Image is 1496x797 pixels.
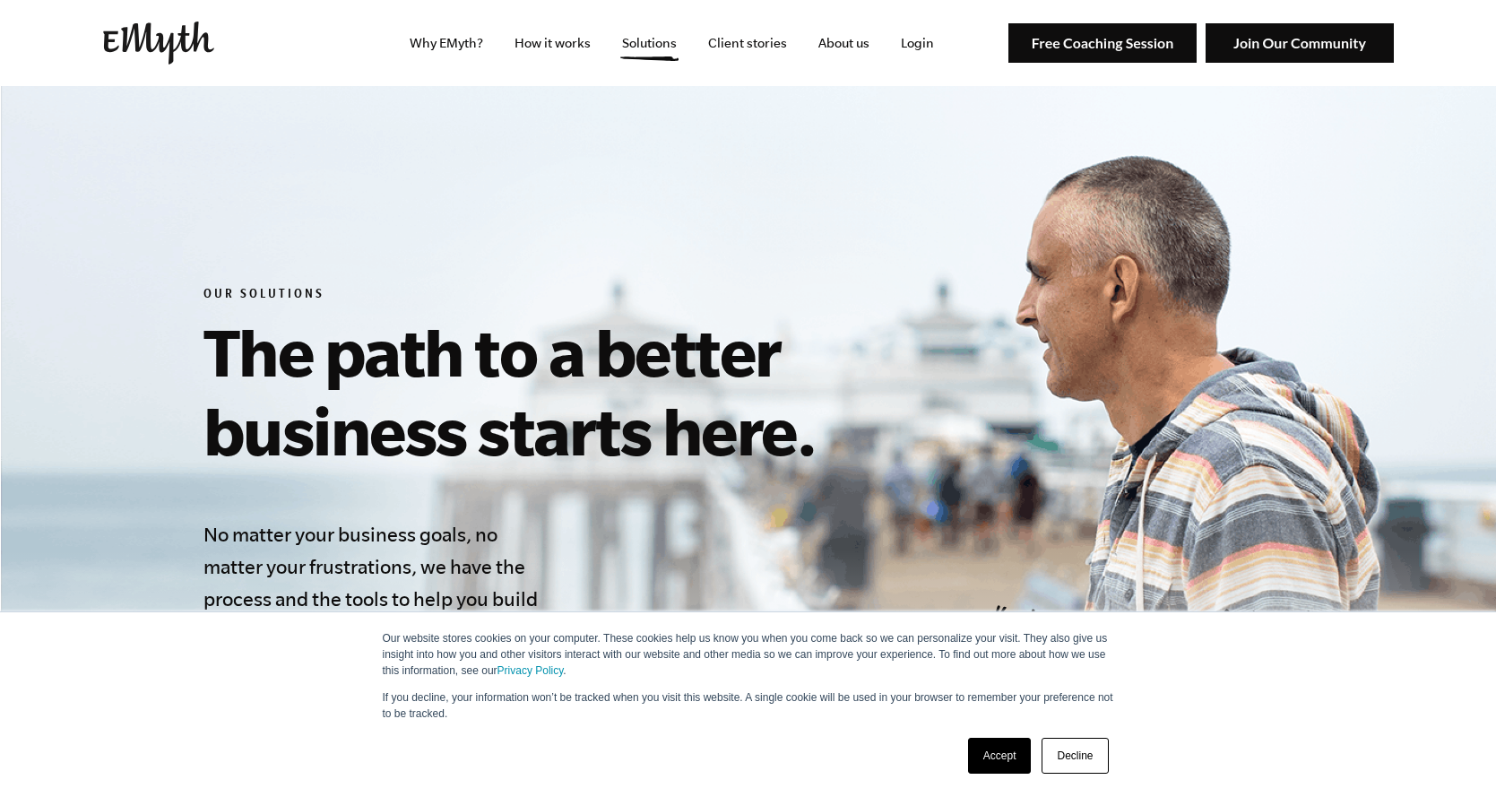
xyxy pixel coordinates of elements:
[203,312,1021,470] h1: The path to a better business starts here.
[497,664,564,677] a: Privacy Policy
[968,738,1032,774] a: Accept
[203,287,1021,305] h6: Our Solutions
[103,22,214,65] img: EMyth
[1042,738,1108,774] a: Decline
[383,689,1114,722] p: If you decline, your information won’t be tracked when you visit this website. A single cookie wi...
[1008,23,1197,64] img: Free Coaching Session
[1206,23,1394,64] img: Join Our Community
[203,518,548,647] h4: No matter your business goals, no matter your frustrations, we have the process and the tools to ...
[383,630,1114,679] p: Our website stores cookies on your computer. These cookies help us know you when you come back so...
